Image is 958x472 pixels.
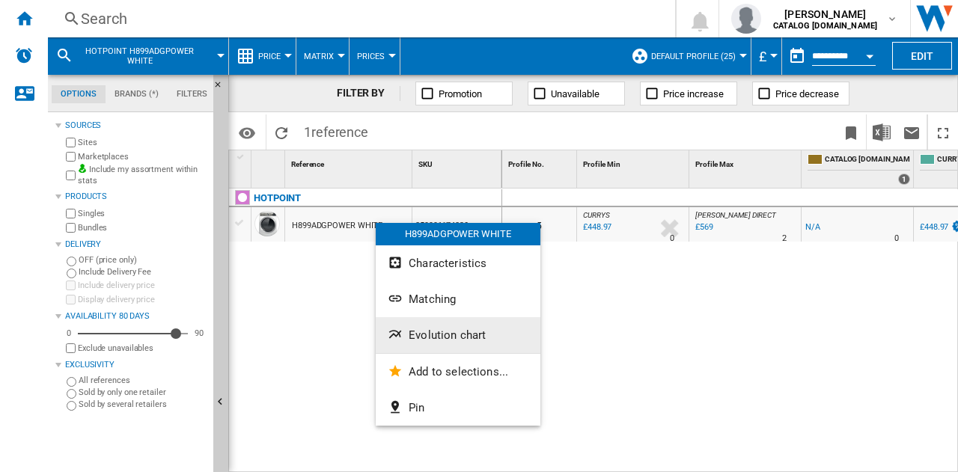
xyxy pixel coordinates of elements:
span: Pin [409,401,424,414]
span: Matching [409,292,456,306]
span: Characteristics [409,257,486,270]
button: Characteristics [376,245,540,281]
div: H899ADGPOWER WHITE [376,223,540,245]
button: Evolution chart [376,317,540,353]
span: Evolution chart [409,328,486,342]
button: Add to selections... [376,354,540,390]
span: Add to selections... [409,365,508,378]
button: Pin... [376,390,540,426]
button: Matching [376,281,540,317]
